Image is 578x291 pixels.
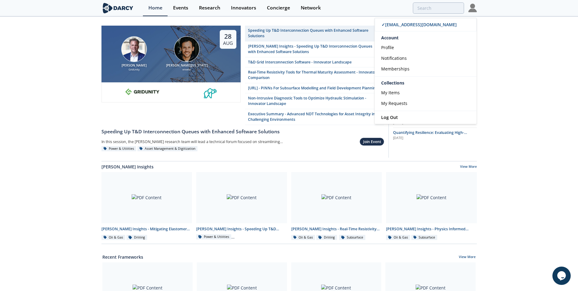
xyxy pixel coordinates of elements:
a: View More [460,164,477,170]
div: GridUnity [110,68,158,72]
div: [DATE] [393,136,477,141]
input: Advanced Search [413,2,464,14]
a: Real-Time Resistivity Tools for Thermal Maturity Assessment - Innovator Comparison [245,67,384,83]
div: Home [148,5,162,10]
div: [PERSON_NAME] [110,63,158,68]
a: PDF Content [PERSON_NAME] Insights - Mitigating Elastomer Swelling Issue in Downhole Drilling Mud... [99,172,194,241]
div: Asset Management & Digitization [137,146,198,152]
a: My Requests [375,98,477,109]
a: ✓[EMAIL_ADDRESS][DOMAIN_NAME] [375,18,477,31]
div: Power & Utilities [196,234,231,240]
div: In this session, the [PERSON_NAME] research team will lead a technical forum focused on streamlin... [101,138,306,146]
div: Speeding Up T&D Interconnection Queues with Enhanced Software Solutions [248,28,381,39]
div: [PERSON_NAME] Insights - Physics Informed Neural Networks to Accelerate Subsurface Scenario Analysis [386,226,477,232]
a: Executive Summary - Advanced NDT Technologies for Asset Integrity in Challenging Environments [245,109,384,125]
div: Oil & Gas [386,235,410,240]
img: 336b6de1-6040-4323-9c13-5718d9811639 [204,85,217,98]
div: Oil & Gas [101,235,126,240]
img: logo-wide.svg [101,3,135,13]
div: [PERSON_NAME] Insights - Speeding Up T&D Interconnection Queues with Enhanced Software Solutions [196,226,287,232]
a: Brian Fitzsimons [PERSON_NAME] GridUnity Luigi Montana [PERSON_NAME][US_STATE] envelio 28 Aug [101,26,241,125]
div: Drilling [316,235,337,240]
img: Luigi Montana [174,36,200,62]
div: [PERSON_NAME][US_STATE] [163,63,211,68]
div: [PERSON_NAME] Insights - Real-Time Resistivity Tools for Thermal Maturity Assessment in Unconvent... [291,226,382,232]
img: 10e008b0-193f-493d-a134-a0520e334597 [125,85,159,98]
a: Memberships [375,63,477,74]
div: Collections [375,79,477,87]
a: Quantifying Resilience: Evaluating High-Impact, Low-Frequency (HILF) Events [DATE] [393,130,477,140]
div: [PERSON_NAME] Insights - Mitigating Elastomer Swelling Issue in Downhole Drilling Mud Motors [101,226,192,232]
div: Account [375,31,477,42]
a: Recent Frameworks [102,254,143,260]
a: T&D Grid Interconnection Software - Innovator Landscape [245,57,384,67]
div: Network [301,5,321,10]
span: My Requests [381,100,407,106]
div: Oil & Gas [291,235,315,240]
div: Research [199,5,220,10]
a: [PERSON_NAME] Insights - Speeding Up T&D Interconnection Queues with Enhanced Software Solutions [245,41,384,57]
span: ✓ [EMAIL_ADDRESS][DOMAIN_NAME] [381,22,457,27]
a: PDF Content [PERSON_NAME] Insights - Physics Informed Neural Networks to Accelerate Subsurface Sc... [384,172,479,241]
span: Profile [381,45,394,50]
div: Events [173,5,188,10]
img: Brian Fitzsimons [121,36,147,62]
span: My Items [381,90,400,95]
a: PDF Content [PERSON_NAME] Insights - Real-Time Resistivity Tools for Thermal Maturity Assessment ... [289,172,384,241]
div: Concierge [267,5,290,10]
div: Subsurface [339,235,365,240]
a: PDF Content [PERSON_NAME] Insights - Speeding Up T&D Interconnection Queues with Enhanced Softwar... [194,172,289,241]
div: Subsurface [411,235,438,240]
div: Drilling [126,235,147,240]
span: Notifications [381,55,407,61]
span: Memberships [381,66,410,72]
img: Profile [468,4,477,12]
a: Speeding Up T&D Interconnection Queues with Enhanced Software Solutions [101,125,384,135]
a: [URL] - PINNs For Subsurface Modelling and Field Development Planning [245,83,384,93]
a: My Items [375,87,477,98]
div: Join Event [363,139,381,145]
iframe: chat widget [552,267,572,285]
button: Join Event [360,138,384,146]
a: Non-Intrusive Diagnostic Tools to Optimize Hydraulic Stimulation - Innovator Landscape [245,93,384,109]
div: Speeding Up T&D Interconnection Queues with Enhanced Software Solutions [101,128,384,135]
span: Log Out [381,114,398,120]
a: Notifications [375,53,477,63]
a: Log Out [375,111,477,124]
a: [PERSON_NAME] Insights [101,163,154,170]
div: envelio [163,68,211,72]
div: Aug [223,40,233,46]
a: View More [459,255,476,260]
span: Quantifying Resilience: Evaluating High-Impact, Low-Frequency (HILF) Events [393,130,467,141]
div: Innovators [231,5,256,10]
a: Speeding Up T&D Interconnection Queues with Enhanced Software Solutions [245,26,384,41]
div: 28 [223,32,233,40]
div: Power & Utilities [101,146,137,152]
a: Profile [375,42,477,53]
